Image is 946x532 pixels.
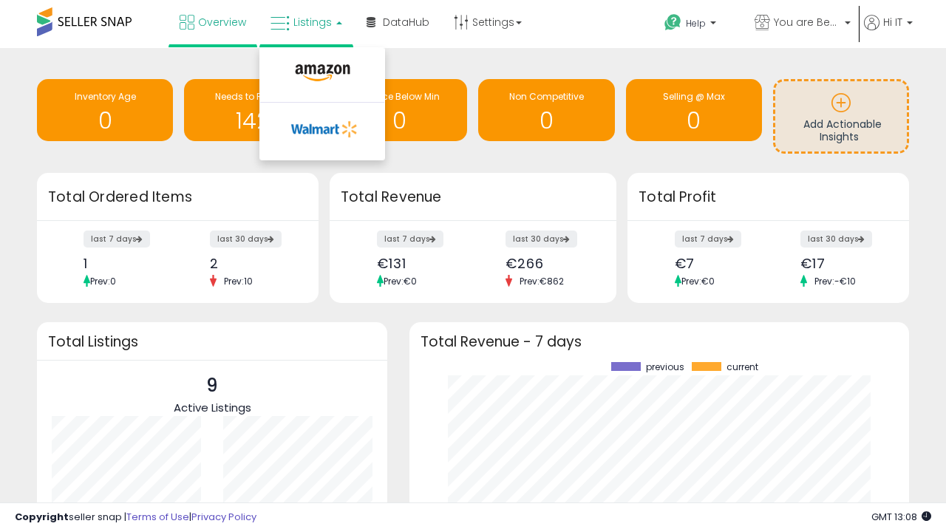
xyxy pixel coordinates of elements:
a: Non Competitive 0 [478,79,614,141]
h1: 0 [486,109,607,133]
a: Inventory Age 0 [37,79,173,141]
h3: Total Profit [639,187,898,208]
div: €17 [800,256,883,271]
span: Prev: €862 [512,275,571,287]
span: Inventory Age [75,90,136,103]
div: seller snap | | [15,511,256,525]
span: Active Listings [174,400,251,415]
div: €131 [377,256,462,271]
h3: Total Listings [48,336,376,347]
h3: Total Revenue [341,187,605,208]
span: Prev: 0 [90,275,116,287]
span: DataHub [383,15,429,30]
h1: 0 [633,109,755,133]
label: last 7 days [84,231,150,248]
label: last 30 days [210,231,282,248]
span: Prev: €0 [681,275,715,287]
a: Needs to Reprice 142 [184,79,320,141]
span: previous [646,362,684,372]
a: Help [653,2,741,48]
span: current [726,362,758,372]
a: Terms of Use [126,510,189,524]
label: last 30 days [506,231,577,248]
label: last 7 days [675,231,741,248]
a: Selling @ Max 0 [626,79,762,141]
a: BB Price Below Min 0 [331,79,467,141]
div: €266 [506,256,591,271]
a: Privacy Policy [191,510,256,524]
span: BB Price Below Min [358,90,440,103]
div: 2 [210,256,293,271]
span: Help [686,17,706,30]
span: Hi IT [883,15,902,30]
span: You are Beautiful (IT) [774,15,840,30]
h1: 0 [44,109,166,133]
div: 1 [84,256,166,271]
span: Listings [293,15,332,30]
h3: Total Revenue - 7 days [421,336,898,347]
span: Needs to Reprice [215,90,290,103]
a: Hi IT [864,15,913,48]
p: 9 [174,372,251,400]
label: last 30 days [800,231,872,248]
h3: Total Ordered Items [48,187,307,208]
label: last 7 days [377,231,443,248]
a: Add Actionable Insights [775,81,907,151]
h1: 0 [338,109,460,133]
i: Get Help [664,13,682,32]
span: Prev: -€10 [807,275,863,287]
span: Non Competitive [509,90,584,103]
div: €7 [675,256,758,271]
strong: Copyright [15,510,69,524]
span: Add Actionable Insights [803,117,882,145]
span: Prev: 10 [217,275,260,287]
span: Overview [198,15,246,30]
span: 2025-10-10 13:08 GMT [871,510,931,524]
span: Prev: €0 [384,275,417,287]
span: Selling @ Max [663,90,725,103]
h1: 142 [191,109,313,133]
